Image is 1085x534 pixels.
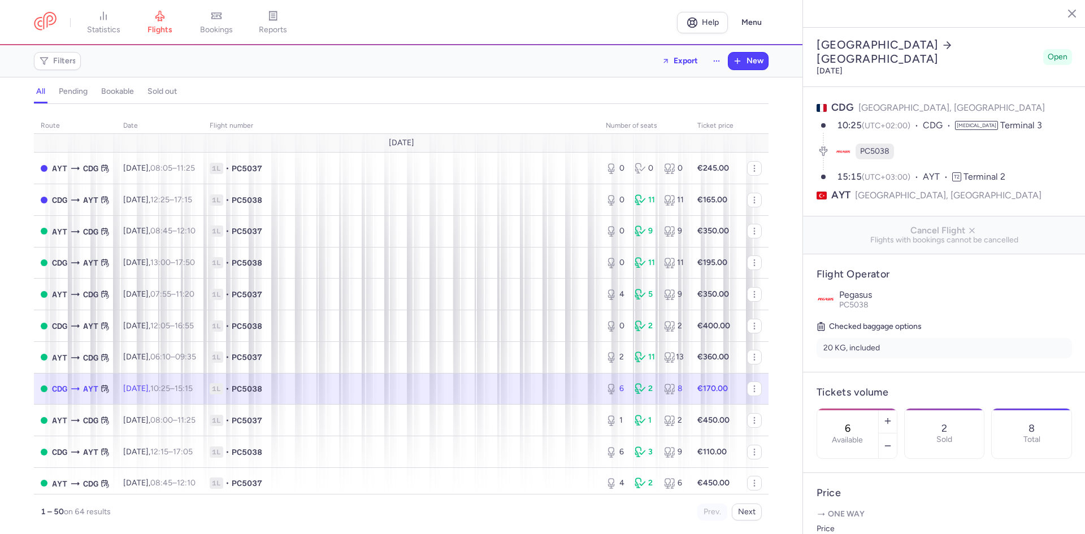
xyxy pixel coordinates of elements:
a: Help [677,12,728,33]
span: CDG [831,101,854,114]
span: PC5038 [232,383,262,394]
div: 8 [664,383,684,394]
div: 2 [635,477,654,489]
strong: €245.00 [697,163,729,173]
span: AYT [52,414,67,427]
time: 12:25 [150,195,170,205]
button: Filters [34,53,80,70]
span: [DATE], [123,447,193,457]
div: 11 [635,257,654,268]
span: [DATE], [123,415,196,425]
span: – [150,352,196,362]
strong: €450.00 [697,415,730,425]
span: AYT [52,225,67,238]
span: • [225,257,229,268]
span: 1L [210,194,223,206]
time: 13:00 [150,258,171,267]
button: Next [732,503,762,520]
h4: pending [59,86,88,97]
div: 2 [664,415,684,426]
div: 0 [664,163,684,174]
span: AYT [52,162,67,175]
span: • [225,351,229,363]
time: 12:15 [150,447,168,457]
div: 11 [635,351,654,363]
time: 10:25 [150,384,170,393]
h4: Price [817,487,1072,500]
span: CDG [83,162,98,175]
span: AYT [52,288,67,301]
p: Sold [936,435,952,444]
div: 0 [606,194,626,206]
span: CDG [52,383,67,395]
a: bookings [188,10,245,35]
h2: [GEOGRAPHIC_DATA] [GEOGRAPHIC_DATA] [817,38,1039,66]
span: PC5037 [232,289,262,300]
div: 13 [664,351,684,363]
span: [DATE], [123,321,194,331]
th: Ticket price [691,118,740,134]
span: [DATE], [123,226,196,236]
span: Terminal 3 [1000,120,1042,131]
span: flights [147,25,172,35]
time: 10:25 [837,120,862,131]
span: 1L [210,383,223,394]
p: 8 [1028,423,1035,434]
time: 08:05 [150,163,172,173]
label: Available [832,436,863,445]
strong: €400.00 [697,321,730,331]
span: Filters [53,57,76,66]
span: (UTC+03:00) [862,172,910,182]
time: 11:20 [176,289,194,299]
p: 2 [941,423,947,434]
span: AYT [831,188,850,202]
time: 12:10 [177,478,196,488]
span: CDG [52,446,67,458]
span: CDG [83,351,98,364]
h4: Tickets volume [817,386,1072,399]
div: 9 [664,446,684,458]
span: [DATE], [123,163,195,173]
span: – [150,289,194,299]
strong: €110.00 [697,447,727,457]
p: One way [817,509,1072,520]
strong: €450.00 [697,478,730,488]
div: 3 [635,446,654,458]
h4: bookable [101,86,134,97]
span: 1L [210,257,223,268]
span: PC5038 [839,300,869,310]
span: PC5038 [860,146,889,157]
span: T2 [952,172,961,181]
span: [GEOGRAPHIC_DATA], [GEOGRAPHIC_DATA] [858,102,1045,113]
div: 4 [606,289,626,300]
span: AYT [83,383,98,395]
strong: €350.00 [697,226,729,236]
div: 6 [664,477,684,489]
div: 9 [635,225,654,237]
p: Pegasus [839,290,1072,300]
strong: €360.00 [697,352,729,362]
div: 5 [635,289,654,300]
time: 17:15 [174,195,192,205]
span: – [150,163,195,173]
time: 08:45 [150,478,172,488]
span: [DATE], [123,352,196,362]
span: PC5038 [232,257,262,268]
span: • [225,446,229,458]
span: • [225,225,229,237]
strong: €350.00 [697,289,729,299]
span: 1L [210,446,223,458]
h5: Checked baggage options [817,320,1072,333]
div: 2 [664,320,684,332]
time: 17:05 [173,447,193,457]
span: Terminal 2 [964,171,1005,182]
span: – [150,226,196,236]
span: • [225,415,229,426]
span: [DATE], [123,384,193,393]
div: 11 [664,257,684,268]
span: 1L [210,415,223,426]
div: 1 [606,415,626,426]
h4: sold out [147,86,177,97]
th: date [116,118,203,134]
span: statistics [87,25,120,35]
